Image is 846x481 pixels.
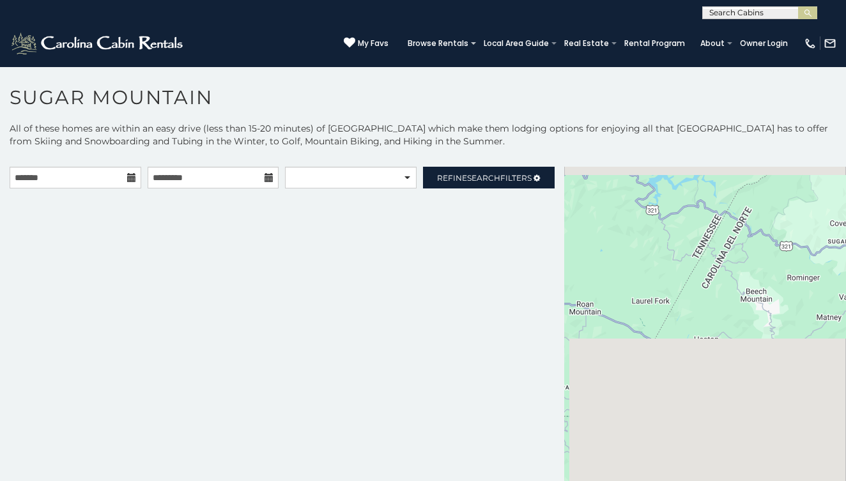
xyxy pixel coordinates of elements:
a: About [694,34,731,52]
span: Search [467,173,500,183]
img: White-1-2.png [10,31,187,56]
a: RefineSearchFilters [423,167,555,188]
a: Rental Program [618,34,691,52]
a: Browse Rentals [401,34,475,52]
img: mail-regular-white.png [824,37,836,50]
a: Owner Login [734,34,794,52]
span: My Favs [358,38,388,49]
img: phone-regular-white.png [804,37,817,50]
a: Local Area Guide [477,34,555,52]
span: Refine Filters [437,173,532,183]
a: Real Estate [558,34,615,52]
a: My Favs [344,37,388,50]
